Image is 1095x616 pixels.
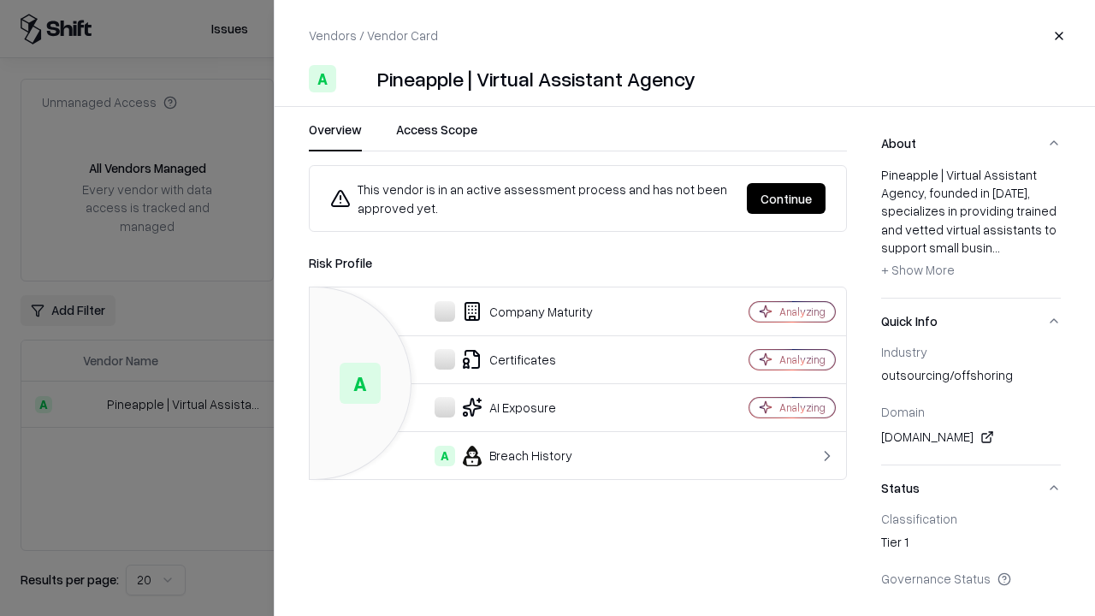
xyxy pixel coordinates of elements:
button: Access Scope [396,121,477,151]
div: Certificates [323,349,690,370]
div: Governance Status [881,571,1061,586]
div: Analyzing [779,400,826,415]
div: Breach History [323,446,690,466]
div: Pineapple | Virtual Assistant Agency [377,65,695,92]
div: Pineapple | Virtual Assistant Agency, founded in [DATE], specializes in providing trained and vet... [881,166,1061,284]
div: Company Maturity [323,301,690,322]
div: Tier 1 [881,533,1061,557]
div: Domain [881,404,1061,419]
div: outsourcing/offshoring [881,366,1061,390]
div: Analyzing [779,352,826,367]
div: A [435,446,455,466]
div: Analyzing [779,305,826,319]
div: This vendor is in an active assessment process and has not been approved yet. [330,180,733,217]
div: Risk Profile [309,252,847,273]
div: A [340,363,381,404]
button: Quick Info [881,299,1061,344]
div: Industry [881,344,1061,359]
button: + Show More [881,257,955,284]
button: Status [881,465,1061,511]
button: Continue [747,183,826,214]
div: A [309,65,336,92]
button: Overview [309,121,362,151]
span: ... [992,240,1000,255]
div: Classification [881,511,1061,526]
button: About [881,121,1061,166]
div: AI Exposure [323,397,690,418]
div: About [881,166,1061,298]
span: + Show More [881,262,955,277]
p: Vendors / Vendor Card [309,27,438,44]
img: Pineapple | Virtual Assistant Agency [343,65,370,92]
div: [DOMAIN_NAME] [881,427,1061,447]
div: Quick Info [881,344,1061,465]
